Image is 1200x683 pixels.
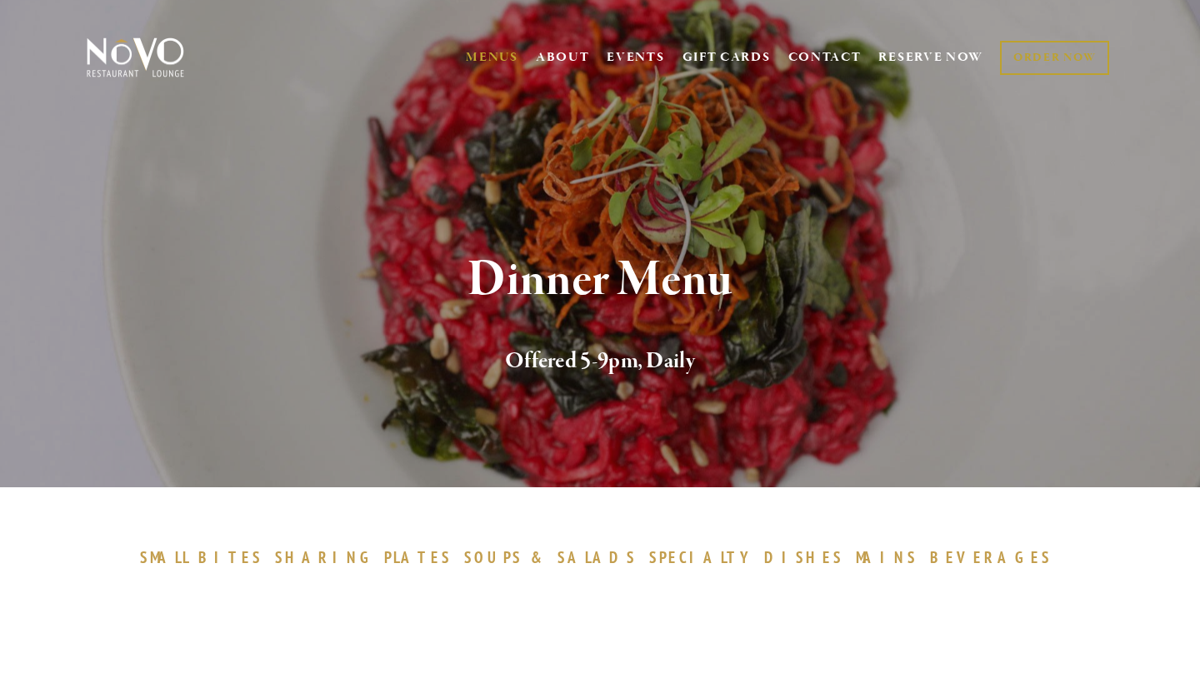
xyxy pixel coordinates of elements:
a: SPECIALTYDISHES [649,547,851,567]
span: SHARING [275,547,377,567]
a: SMALLBITES [140,547,271,567]
span: SOUPS [464,547,522,567]
a: ORDER NOW [1000,41,1109,75]
span: PLATES [384,547,452,567]
span: SPECIALTY [649,547,756,567]
a: SOUPS&SALADS [464,547,645,567]
a: ABOUT [536,49,590,66]
a: EVENTS [607,49,664,66]
a: GIFT CARDS [682,42,771,73]
span: MAINS [856,547,918,567]
span: BEVERAGES [930,547,1052,567]
h2: Offered 5-9pm, Daily [114,344,1086,379]
a: MENUS [466,49,518,66]
span: & [531,547,549,567]
a: SHARINGPLATES [275,547,460,567]
img: Novo Restaurant &amp; Lounge [83,37,187,78]
span: SALADS [557,547,637,567]
span: BITES [198,547,262,567]
a: MAINS [856,547,927,567]
a: BEVERAGES [930,547,1060,567]
a: RESERVE NOW [878,42,983,73]
span: DISHES [764,547,843,567]
span: SMALL [140,547,190,567]
h1: Dinner Menu [114,253,1086,307]
a: CONTACT [788,42,862,73]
